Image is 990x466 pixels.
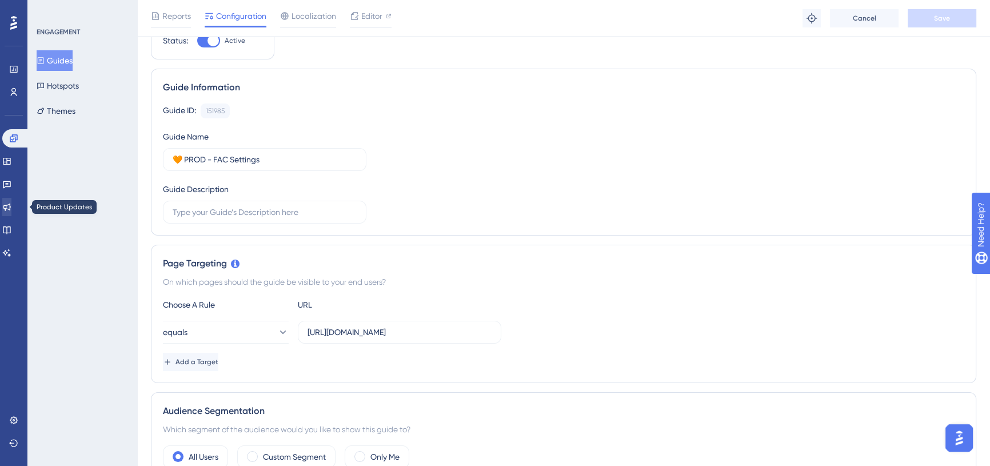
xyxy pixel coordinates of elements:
[189,450,218,464] label: All Users
[308,326,492,338] input: yourwebsite.com/path
[162,9,191,23] span: Reports
[37,75,79,96] button: Hotspots
[163,182,229,196] div: Guide Description
[163,257,964,270] div: Page Targeting
[216,9,266,23] span: Configuration
[27,3,71,17] span: Need Help?
[263,450,326,464] label: Custom Segment
[163,34,188,47] div: Status:
[853,14,876,23] span: Cancel
[298,298,424,312] div: URL
[292,9,336,23] span: Localization
[163,423,964,436] div: Which segment of the audience would you like to show this guide to?
[934,14,950,23] span: Save
[361,9,382,23] span: Editor
[942,421,976,455] iframe: To enrich screen reader interactions, please activate Accessibility in Grammarly extension settings
[163,404,964,418] div: Audience Segmentation
[163,103,196,118] div: Guide ID:
[173,206,357,218] input: Type your Guide’s Description here
[37,101,75,121] button: Themes
[206,106,225,115] div: 151985
[163,130,209,144] div: Guide Name
[163,275,964,289] div: On which pages should the guide be visible to your end users?
[225,36,245,45] span: Active
[163,81,964,94] div: Guide Information
[173,153,357,166] input: Type your Guide’s Name here
[163,353,218,371] button: Add a Target
[163,298,289,312] div: Choose A Rule
[830,9,899,27] button: Cancel
[908,9,976,27] button: Save
[163,321,289,344] button: equals
[37,27,80,37] div: ENGAGEMENT
[370,450,400,464] label: Only Me
[37,50,73,71] button: Guides
[175,357,218,367] span: Add a Target
[163,325,187,339] span: equals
